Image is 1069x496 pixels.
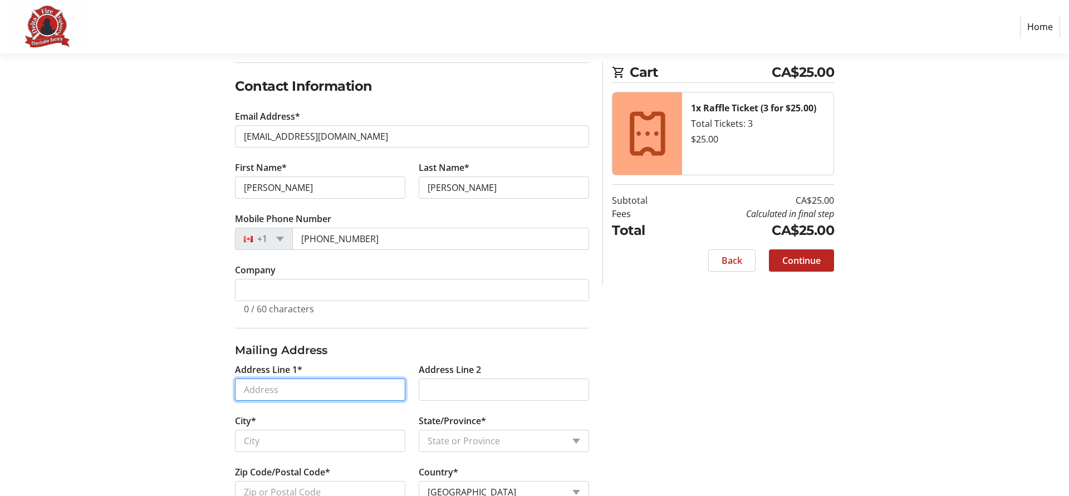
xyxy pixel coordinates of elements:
span: Continue [782,254,821,267]
td: CA$25.00 [676,220,834,240]
div: $25.00 [691,132,825,146]
td: CA$25.00 [676,194,834,207]
button: Continue [769,249,834,272]
label: Address Line 2 [419,363,481,376]
label: Zip Code/Postal Code* [235,465,330,479]
label: Last Name* [419,161,469,174]
label: Address Line 1* [235,363,302,376]
td: Fees [612,207,676,220]
label: State/Province* [419,414,486,428]
img: Delta Firefighters Charitable Society's Logo [9,4,88,49]
strong: 1x Raffle Ticket (3 for $25.00) [691,102,816,114]
span: CA$25.00 [772,62,834,82]
td: Subtotal [612,194,676,207]
tr-character-limit: 0 / 60 characters [244,303,314,315]
button: Back [708,249,756,272]
label: Mobile Phone Number [235,212,331,225]
input: (506) 234-5678 [292,228,589,250]
label: Company [235,263,276,277]
span: Back [722,254,742,267]
div: Total Tickets: 3 [691,117,825,130]
label: Country* [419,465,458,479]
label: City* [235,414,256,428]
td: Total [612,220,676,240]
input: City [235,430,405,452]
h2: Contact Information [235,76,589,96]
td: Calculated in final step [676,207,834,220]
h3: Mailing Address [235,342,589,359]
span: Cart [630,62,772,82]
a: Home [1020,16,1060,37]
label: First Name* [235,161,287,174]
input: Address [235,379,405,401]
label: Email Address* [235,110,300,123]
